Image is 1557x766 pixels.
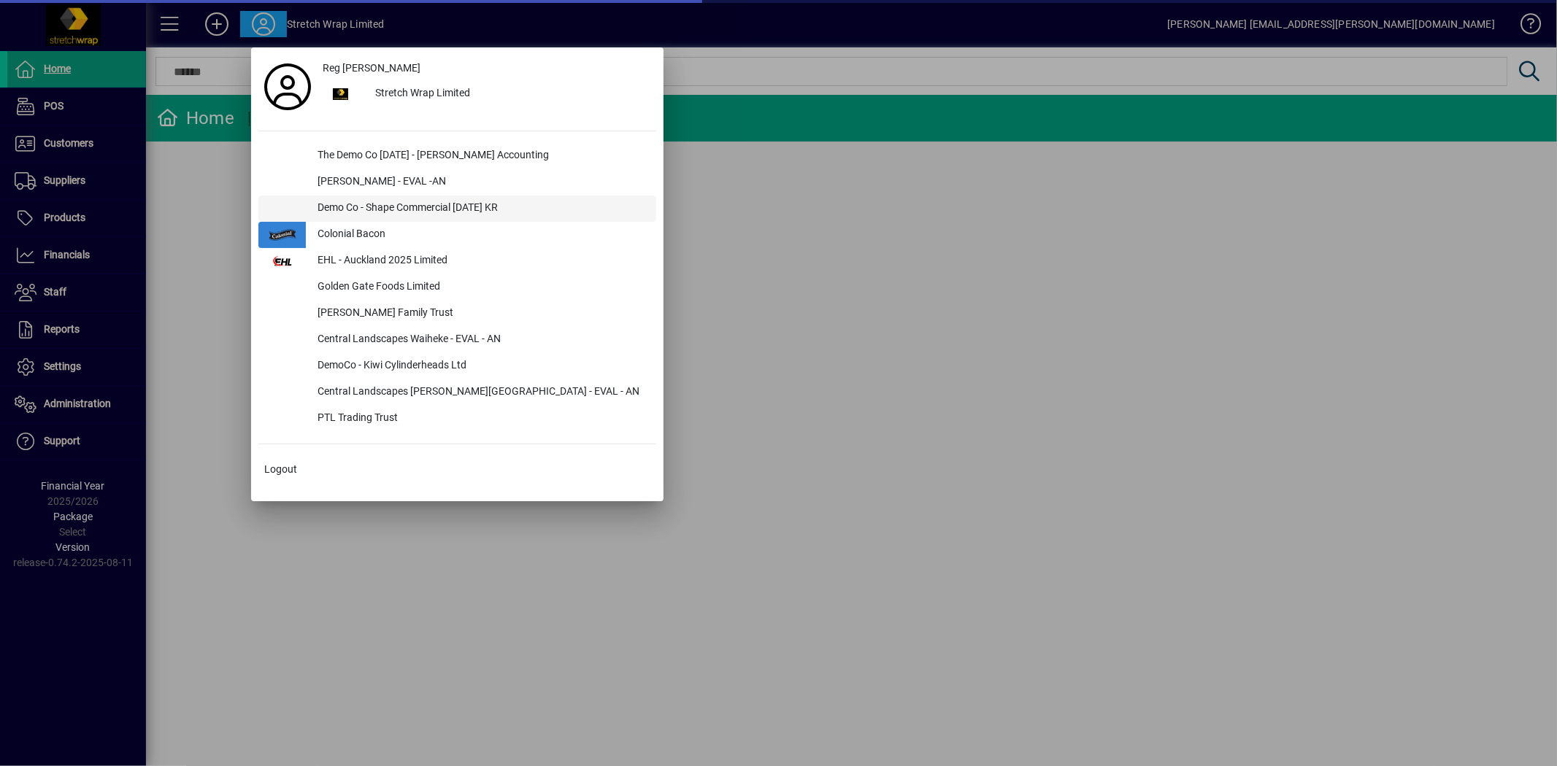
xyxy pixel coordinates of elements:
[258,143,656,169] button: The Demo Co [DATE] - [PERSON_NAME] Accounting
[306,353,656,379] div: DemoCo - Kiwi Cylinderheads Ltd
[258,456,656,482] button: Logout
[306,248,656,274] div: EHL - Auckland 2025 Limited
[323,61,420,76] span: Reg [PERSON_NAME]
[258,327,656,353] button: Central Landscapes Waiheke - EVAL - AN
[258,222,656,248] button: Colonial Bacon
[317,81,656,107] button: Stretch Wrap Limited
[258,248,656,274] button: EHL - Auckland 2025 Limited
[317,55,656,81] a: Reg [PERSON_NAME]
[306,406,656,432] div: PTL Trading Trust
[258,169,656,196] button: [PERSON_NAME] - EVAL -AN
[306,327,656,353] div: Central Landscapes Waiheke - EVAL - AN
[258,274,656,301] button: Golden Gate Foods Limited
[306,274,656,301] div: Golden Gate Foods Limited
[306,196,656,222] div: Demo Co - Shape Commercial [DATE] KR
[306,301,656,327] div: [PERSON_NAME] Family Trust
[306,169,656,196] div: [PERSON_NAME] - EVAL -AN
[258,301,656,327] button: [PERSON_NAME] Family Trust
[306,222,656,248] div: Colonial Bacon
[258,406,656,432] button: PTL Trading Trust
[258,74,317,100] a: Profile
[258,353,656,379] button: DemoCo - Kiwi Cylinderheads Ltd
[306,143,656,169] div: The Demo Co [DATE] - [PERSON_NAME] Accounting
[306,379,656,406] div: Central Landscapes [PERSON_NAME][GEOGRAPHIC_DATA] - EVAL - AN
[264,462,297,477] span: Logout
[258,379,656,406] button: Central Landscapes [PERSON_NAME][GEOGRAPHIC_DATA] - EVAL - AN
[364,81,656,107] div: Stretch Wrap Limited
[258,196,656,222] button: Demo Co - Shape Commercial [DATE] KR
